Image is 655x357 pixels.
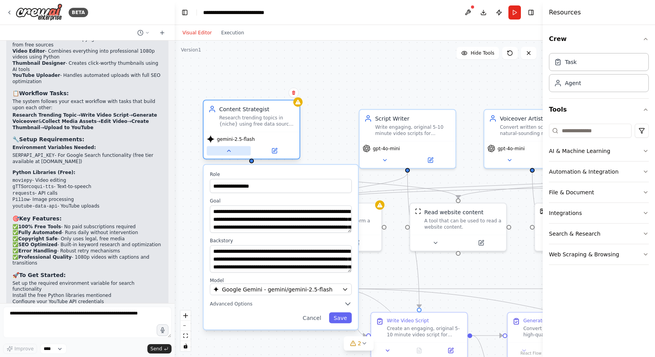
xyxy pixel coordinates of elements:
[12,170,75,175] strong: Python Libraries (Free):
[409,203,507,252] div: ScrapeWebsiteToolRead website contentA tool that can be used to read a website content.
[12,178,162,184] li: - Video editing
[12,293,162,299] li: Install the free Python libraries mentioned
[549,50,649,98] div: Crew
[210,284,352,295] button: Google Gemini - gemini/gemini-2.5-flash
[210,198,352,204] label: Goal
[329,313,352,323] button: Save
[12,36,162,48] li: - Gathers copyright-safe visuals and music from free sources
[500,115,575,123] div: Voiceover Artist
[549,224,649,244] button: Search & Research
[203,101,300,161] div: Content StrategistResearch trending topics in {niche} using free data sources like Google Trends,...
[471,50,494,56] span: Hide Tools
[19,215,62,222] strong: Key Features:
[12,153,162,165] li: - For Google Search functionality (free tier available at [DOMAIN_NAME])
[12,36,54,42] strong: Media Collector
[157,324,168,336] button: Click to speak your automation idea
[42,119,97,124] strong: Collect Media Assets
[549,141,649,161] button: AI & Machine Learning
[150,346,162,352] span: Send
[19,136,84,142] strong: Setup Requirements:
[19,272,66,278] strong: To Get Started:
[565,58,577,66] div: Task
[210,238,352,244] label: Backstory
[457,47,499,59] button: Hide Tools
[12,135,162,143] h3: 🔧
[298,313,326,323] button: Cancel
[216,28,249,37] button: Execution
[181,331,191,341] button: fit view
[408,156,452,165] button: Open in side panel
[222,286,333,293] span: Google Gemini - gemini/gemini-2.5-flash
[28,184,54,190] code: coqui-tts
[181,341,191,351] button: toggle interactivity
[181,311,191,321] button: zoom in
[12,60,162,73] li: - Creates click-worthy thumbnails using AI tools
[299,218,377,230] div: A tool to perform to perform a Google search with a search_query.
[69,8,88,17] div: BETA
[18,248,57,254] strong: Error Handling
[16,4,62,21] img: Logo
[18,242,57,247] strong: SEO Optimized
[12,48,162,60] li: - Combines everything into professional 1080p videos using Python
[217,136,255,142] span: gemini-2.5-flash
[344,336,374,351] button: 2
[252,146,296,156] button: Open in side panel
[373,146,400,152] span: gpt-4o-mini
[210,277,352,284] label: Model
[12,112,77,118] strong: Research Trending Topic
[156,28,168,37] button: Start a new chat
[81,112,129,118] strong: Write Video Script
[528,173,559,308] g: Edge from f16ec41b-e6cd-45fe-96f0-240bbb6071d4 to 6e5b52bf-cfbe-4f3d-b2ae-83a43a714474
[526,7,536,18] button: Hide right sidebar
[334,238,378,248] button: Open in side panel
[12,203,162,210] li: - YouTube uploads
[12,99,162,111] p: The system follows your exact workflow with tasks that build upon each other:
[424,218,501,230] div: A tool that can be used to read a website content.
[549,182,649,202] button: File & Document
[12,281,162,293] li: Set up the required environment variable for search functionality
[285,203,382,252] div: SerpApiGoogleSearchToolGoogle SearchA tool to perform to perform a Google search with a search_qu...
[12,60,65,66] strong: Thumbnail Designer
[533,156,577,165] button: Open in side panel
[12,299,162,305] li: Configure your YouTube API credentials
[12,119,149,130] strong: Create Thumbnail
[18,230,62,235] strong: Fully Automated
[387,318,429,324] div: Write Video Script
[181,321,191,331] button: zoom out
[375,124,451,137] div: Write engaging, original 5-10 minute video scripts for {niche} content using free AI tools and op...
[500,124,575,137] div: Convert written scripts into natural-sounding narration using free TTS tools like gTTS, Coqui TTS...
[549,244,649,265] button: Web Scraping & Browsing
[12,204,57,209] code: youtube-data-api
[12,184,24,190] code: gTTS
[12,145,96,150] strong: Environment Variables Needed:
[12,197,162,203] li: - Image processing
[219,105,295,113] div: Content Strategist
[179,7,190,18] button: Hide left sidebar
[12,178,32,183] code: moviepy
[12,191,35,196] code: requests
[565,79,581,87] div: Agent
[12,48,45,54] strong: Video Editor
[178,28,216,37] button: Visual Editor
[549,8,581,17] h4: Resources
[12,112,157,124] strong: Generate Voiceover
[44,125,93,130] strong: Upload to YouTube
[12,73,60,78] strong: YouTube Uploader
[101,119,127,124] strong: Edit Video
[424,208,483,216] div: Read website content
[523,325,599,338] div: Convert the written script into high-quality voiceover narration using free TTS tools such as gTT...
[12,190,162,197] li: - API calls
[203,9,288,16] nav: breadcrumb
[534,203,632,252] div: DallETool
[210,171,352,178] label: Role
[12,184,162,190] li: or - Text-to-speech
[472,332,503,339] g: Edge from ab3001aa-2232-4569-9efc-dc3eca98bff6 to 6e5b52bf-cfbe-4f3d-b2ae-83a43a714474
[18,236,58,242] strong: Copyright Safe
[14,346,34,352] span: Improve
[12,89,162,97] h3: 📋
[375,115,451,123] div: Script Writer
[404,173,423,308] g: Edge from f5e383de-fbe5-433b-8913-d3b6cd482bfb to ab3001aa-2232-4569-9efc-dc3eca98bff6
[12,73,162,85] li: - Handles automated uploads with full SEO optimization
[520,351,542,355] a: React Flow attribution
[3,344,37,354] button: Improve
